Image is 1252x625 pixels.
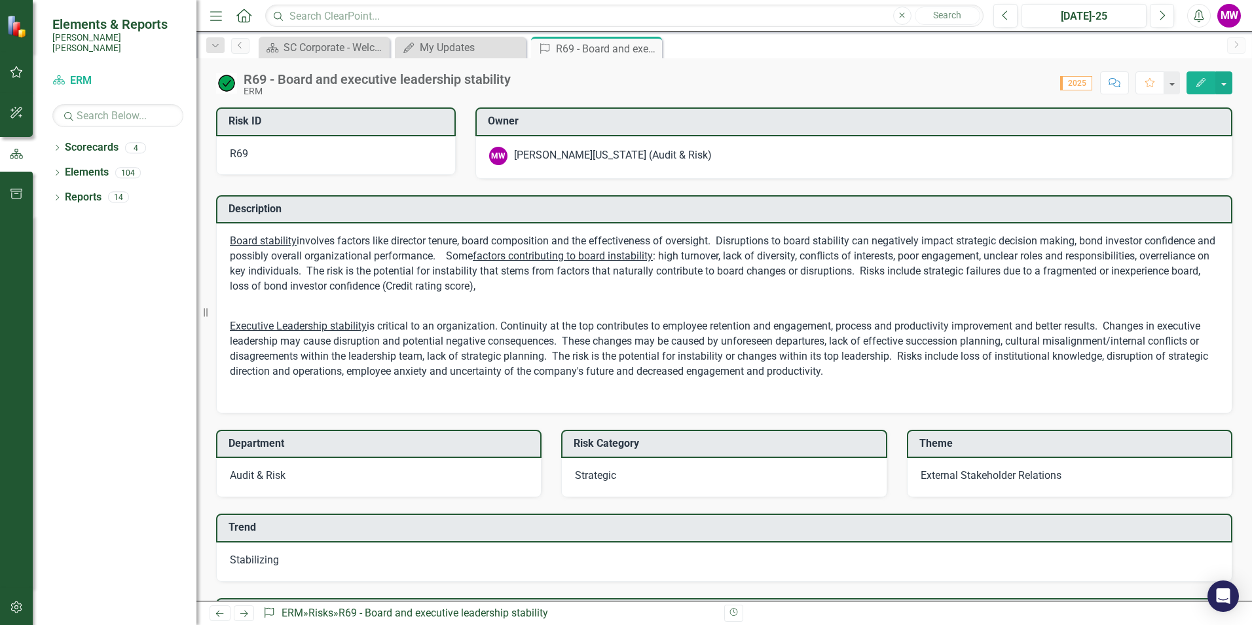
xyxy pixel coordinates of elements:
span: Audit & Risk [230,469,285,482]
div: 14 [108,192,129,203]
div: My Updates [420,39,523,56]
div: Open Intercom Messenger [1207,580,1239,612]
h3: Owner [488,115,1225,127]
p: is critical to an organization. Continuity at the top contributes to employee retention and engag... [230,316,1219,381]
div: 104 [115,167,141,178]
h3: Risk Category [574,438,879,449]
div: R69 - Board and executive leadership stability [339,607,548,619]
div: SC Corporate - Welcome to ClearPoint [284,39,386,56]
button: [DATE]-25 [1022,4,1147,28]
span: Board stability [230,235,297,247]
small: [PERSON_NAME] [PERSON_NAME] [52,32,183,54]
span: Elements & Reports [52,16,183,32]
a: My Updates [398,39,523,56]
h3: Description [229,203,1224,215]
span: Executive Leadership stability [230,320,367,332]
span: External Stakeholder Relations [921,469,1061,482]
h3: Theme [919,438,1224,449]
div: ERM [244,86,511,96]
div: R69 - Board and executive leadership stability [244,72,511,86]
a: Reports [65,190,101,205]
div: R69 - Board and executive leadership stability [556,41,659,57]
input: Search ClearPoint... [265,5,984,28]
a: Scorecards [65,140,119,155]
span: Search [933,10,961,20]
p: involves factors like director tenure, board composition and the effectiveness of oversight. Disr... [230,234,1219,296]
a: SC Corporate - Welcome to ClearPoint [262,39,386,56]
span: 2025 [1060,76,1092,90]
button: Search [915,7,980,25]
a: Elements [65,165,109,180]
a: ERM [282,607,303,619]
span: factors contributing to board instability [473,250,653,262]
h3: Department [229,438,534,449]
a: Risks [308,607,333,619]
div: 4 [125,142,146,153]
img: ClearPoint Strategy [7,15,29,38]
div: MW [489,147,507,165]
span: Stabilizing [230,554,279,566]
span: R69 [230,147,248,160]
span: Strategic [575,469,616,482]
a: ERM [52,73,183,88]
div: » » [263,606,714,621]
div: [PERSON_NAME][US_STATE] (Audit & Risk) [514,148,712,163]
h3: Trend [229,521,1224,533]
div: [DATE]-25 [1026,9,1142,24]
img: Manageable [216,73,237,94]
h3: Risk ID [229,115,448,127]
button: MW [1217,4,1241,28]
input: Search Below... [52,104,183,127]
